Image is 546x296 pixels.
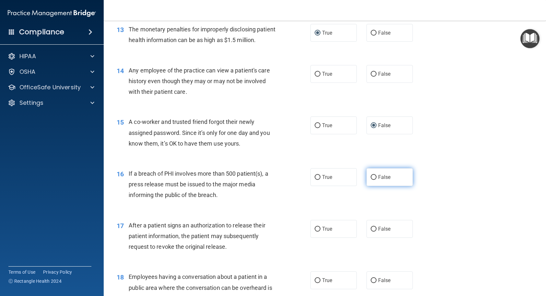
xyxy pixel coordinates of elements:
span: True [322,226,332,232]
input: True [315,123,320,128]
span: 14 [117,67,124,75]
span: True [322,71,332,77]
input: True [315,31,320,36]
span: Ⓒ Rectangle Health 2024 [8,278,62,284]
input: True [315,278,320,283]
span: After a patient signs an authorization to release their patient information, the patient may subs... [129,222,265,250]
a: Privacy Policy [43,269,72,275]
a: Terms of Use [8,269,35,275]
span: False [378,277,391,283]
input: False [371,278,377,283]
img: PMB logo [8,7,96,20]
p: OfficeSafe University [19,83,81,91]
input: False [371,123,377,128]
p: Settings [19,99,43,107]
span: 15 [117,118,124,126]
span: The monetary penalties for improperly disclosing patient health information can be as high as $1.... [129,26,275,43]
a: HIPAA [8,52,94,60]
span: True [322,30,332,36]
input: True [315,72,320,77]
span: If a breach of PHI involves more than 500 patient(s), a press release must be issued to the major... [129,170,268,198]
span: 13 [117,26,124,34]
span: A co-worker and trusted friend forgot their newly assigned password. Since it’s only for one day ... [129,118,270,147]
span: 17 [117,222,124,230]
input: False [371,72,377,77]
span: Any employee of the practice can view a patient's care history even though they may or may not be... [129,67,270,95]
span: False [378,30,391,36]
span: True [322,122,332,128]
span: False [378,122,391,128]
a: OfficeSafe University [8,83,94,91]
span: True [322,277,332,283]
span: 18 [117,273,124,281]
p: HIPAA [19,52,36,60]
a: Settings [8,99,94,107]
input: False [371,175,377,180]
input: True [315,227,320,232]
a: OSHA [8,68,94,76]
span: False [378,174,391,180]
span: False [378,71,391,77]
button: Open Resource Center [520,29,540,48]
span: 16 [117,170,124,178]
h4: Compliance [19,27,64,37]
span: False [378,226,391,232]
p: OSHA [19,68,36,76]
input: False [371,227,377,232]
input: True [315,175,320,180]
span: True [322,174,332,180]
input: False [371,31,377,36]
